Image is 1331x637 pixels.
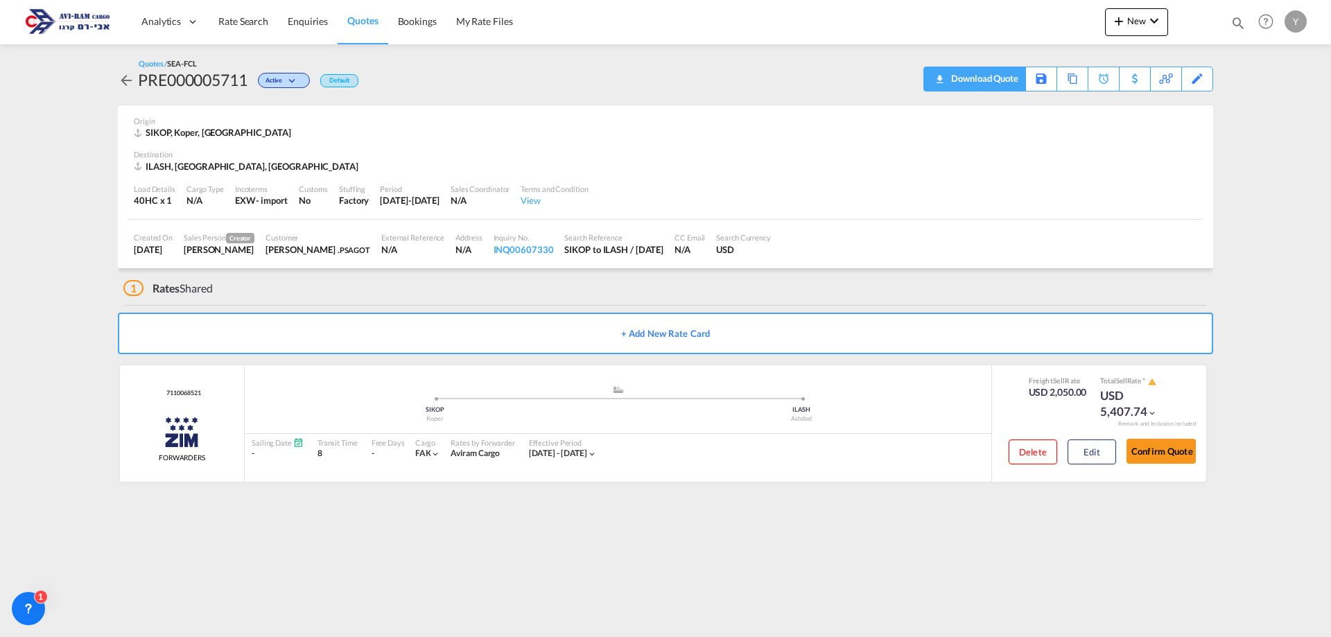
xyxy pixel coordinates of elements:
span: Sell [1053,376,1065,385]
div: INQ00607330 [494,243,554,256]
div: 01 Sep 2025 - 30 Sep 2025 [529,448,588,460]
div: Help [1254,10,1285,35]
div: Quote PDF is not available at this time [931,67,1018,89]
div: Effective Period [529,437,598,448]
button: + Add New Rate Card [118,313,1213,354]
span: Help [1254,10,1278,33]
div: Load Details [134,184,175,194]
div: Sales Person [184,232,254,243]
md-icon: icon-plus 400-fg [1111,12,1127,29]
div: Ashdod [618,415,985,424]
div: Sailing Date [252,437,304,448]
md-icon: icon-download [931,69,948,80]
img: ZIM [164,415,199,449]
span: Rate Search [218,15,268,27]
div: 18 Sep 2025 [134,243,173,256]
div: Contract / Rate Agreement / Tariff / Spot Pricing Reference Number: 7110068521 [163,389,200,398]
div: Remark and Inclusion included [1108,420,1206,428]
span: New [1111,15,1163,26]
div: Download Quote [948,67,1018,89]
div: MICHAL . [266,243,370,256]
div: ILASH [618,405,985,415]
div: Terms and Condition [521,184,588,194]
span: 1 [123,280,143,296]
div: - [252,448,304,460]
div: USD 5,407.74 [1100,387,1169,421]
div: - [372,448,374,460]
div: Transit Time [317,437,358,448]
div: 30 Sep 2025 [380,194,440,207]
md-icon: Schedules Available [293,437,304,448]
div: Cargo [415,437,441,448]
md-icon: icon-chevron-down [587,449,597,459]
div: Total Rate [1100,376,1169,387]
span: Sell [1116,376,1127,385]
div: Default [320,74,358,87]
div: Search Reference [564,232,663,243]
div: SIKOP [252,405,618,415]
div: Search Currency [716,232,771,243]
button: icon-alert [1147,376,1156,387]
span: Aviram Cargo [451,448,500,458]
span: FAK [415,448,431,458]
button: icon-plus 400-fgNewicon-chevron-down [1105,8,1168,36]
div: USD [716,243,771,256]
div: N/A [186,194,224,207]
span: SIKOP, Koper, [GEOGRAPHIC_DATA] [146,127,291,138]
span: Enquiries [288,15,328,27]
md-icon: icon-chevron-down [430,449,440,459]
div: Created On [134,232,173,243]
div: Y [1285,10,1307,33]
div: Save As Template [1026,67,1056,91]
div: Address [455,232,482,243]
md-icon: icon-chevron-down [1146,12,1163,29]
button: Confirm Quote [1126,439,1196,464]
div: Rates by Forwarder [451,437,514,448]
div: No [299,194,328,207]
div: Customer [266,232,370,243]
div: SIKOP to ILASH / 18 Sep 2025 [564,243,663,256]
span: 7110068521 [163,389,200,398]
div: N/A [675,243,705,256]
md-icon: icon-chevron-down [1147,408,1157,418]
md-icon: assets/icons/custom/ship-fill.svg [610,386,627,393]
div: ILASH, Ashdod, Middle East [134,160,362,173]
span: Creator [226,233,254,243]
div: N/A [381,243,444,256]
div: Cargo Type [186,184,224,194]
div: Stuffing [339,184,369,194]
img: 166978e0a5f911edb4280f3c7a976193.png [21,6,114,37]
span: Rates [153,281,180,295]
md-icon: icon-arrow-left [118,72,134,89]
span: Bookings [398,15,437,27]
div: EXW [235,194,256,207]
span: Analytics [141,15,181,28]
span: PSAGOT [340,245,370,254]
div: Free Days [372,437,405,448]
div: - import [256,194,288,207]
div: N/A [455,243,482,256]
div: USD 2,050.00 [1029,385,1087,399]
div: 8 [317,448,358,460]
div: Yulia Vainblat [184,243,254,256]
div: Download Quote [931,67,1018,89]
md-icon: icon-magnify [1230,15,1246,30]
div: Origin [134,116,1197,126]
div: icon-arrow-left [118,69,138,91]
span: SEA-FCL [167,59,196,68]
span: FORWARDERS [159,453,205,462]
div: N/A [451,194,510,207]
md-icon: icon-alert [1148,378,1156,386]
span: [DATE] - [DATE] [529,448,588,458]
div: Factory Stuffing [339,194,369,207]
div: Customs [299,184,328,194]
div: SIKOP, Koper, Europe [134,126,295,139]
div: Freight Rate [1029,376,1087,385]
div: icon-magnify [1230,15,1246,36]
button: Edit [1068,439,1116,464]
div: Sales Coordinator [451,184,510,194]
div: CC Email [675,232,705,243]
div: Period [380,184,440,194]
div: Destination [134,149,1197,159]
